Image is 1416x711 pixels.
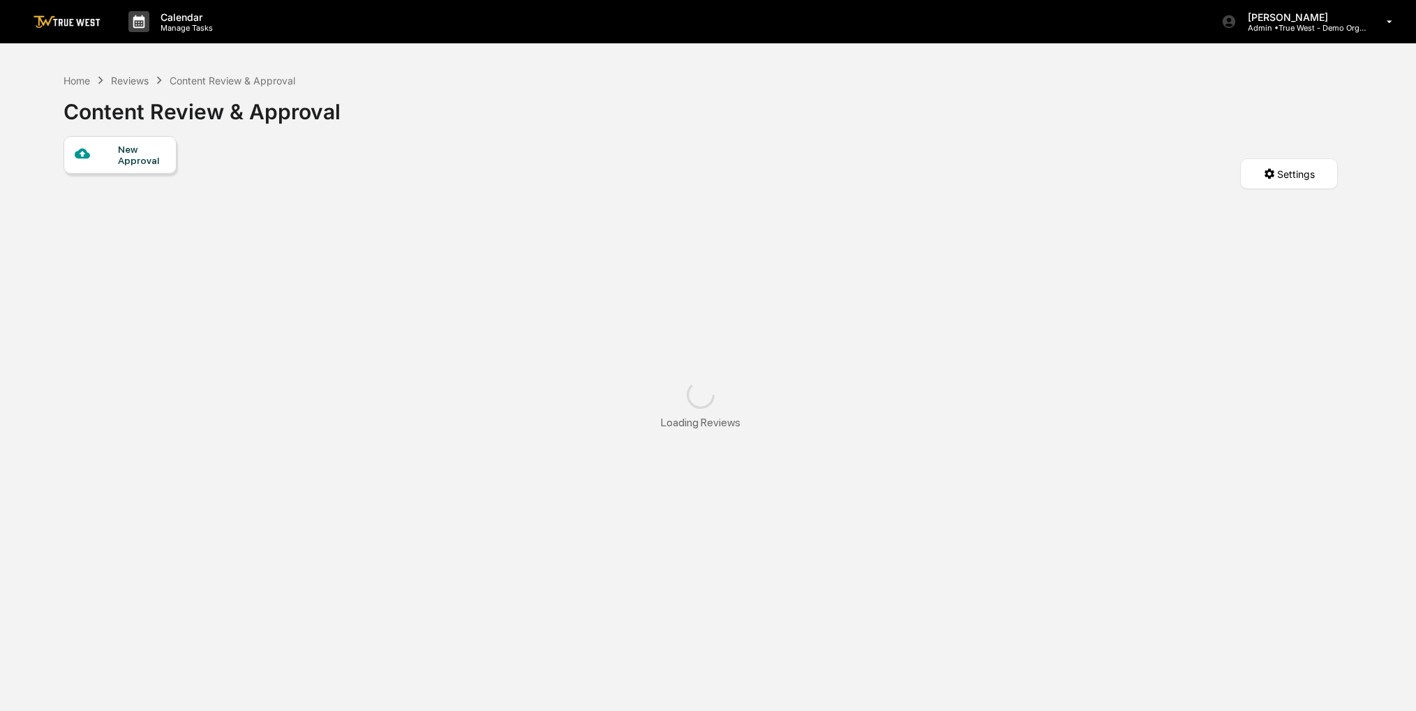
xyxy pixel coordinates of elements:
div: Home [64,75,90,87]
div: Loading Reviews [661,416,740,429]
button: Settings [1240,158,1338,189]
img: logo [33,15,100,29]
div: New Approval [118,144,165,166]
p: Admin • True West - Demo Organization [1237,23,1366,33]
div: Content Review & Approval [64,88,341,124]
p: Calendar [149,11,220,23]
div: Content Review & Approval [170,75,295,87]
div: Reviews [111,75,149,87]
p: Manage Tasks [149,23,220,33]
p: [PERSON_NAME] [1237,11,1366,23]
